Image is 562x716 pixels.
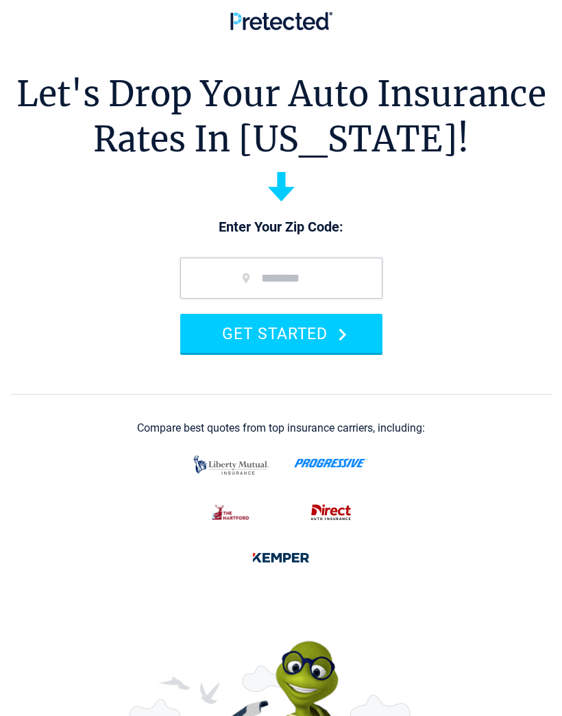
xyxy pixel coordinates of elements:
[204,498,258,527] img: thehartford
[180,314,382,353] button: GET STARTED
[190,449,273,482] img: liberty
[230,12,332,30] img: Pretected Logo
[167,218,396,237] p: Enter Your Zip Code:
[180,258,382,299] input: zip code
[137,422,425,434] div: Compare best quotes from top insurance carriers, including:
[294,458,367,468] img: progressive
[16,72,546,162] h1: Let's Drop Your Auto Insurance Rates In [US_STATE]!
[304,498,358,527] img: direct
[245,543,317,572] img: kemper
